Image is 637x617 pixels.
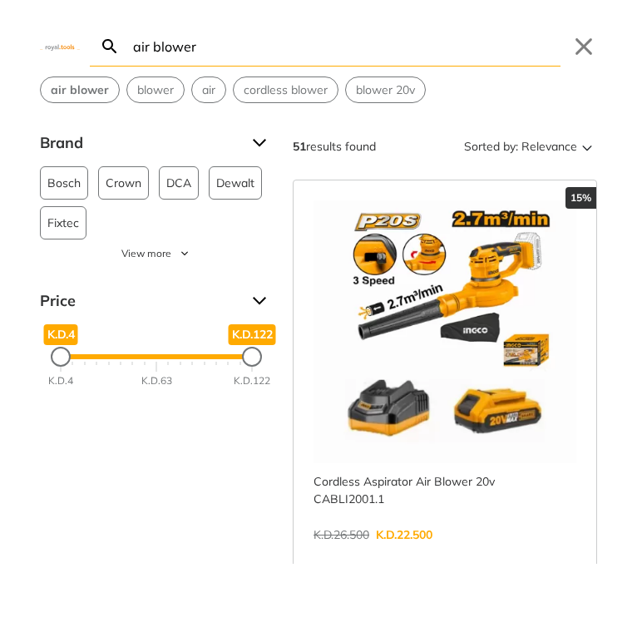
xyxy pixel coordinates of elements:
div: 15% [565,187,596,209]
svg: Sort [577,136,597,156]
div: Suggestion: air blower [40,77,120,103]
span: Dewalt [216,167,254,199]
button: Select suggestion: air [192,77,225,102]
span: Crown [106,167,141,199]
button: Fixtec [40,206,86,239]
div: Suggestion: cordless blower [233,77,338,103]
div: K.D.4 [48,373,73,388]
span: DCA [166,167,191,199]
img: Close [40,42,80,50]
span: Bosch [47,167,81,199]
div: Minimum Price [51,347,71,367]
input: Search… [130,27,560,66]
button: Sorted by:Relevance Sort [461,133,597,160]
div: Suggestion: blower 20v [345,77,426,103]
button: Select suggestion: blower [127,77,184,102]
div: K.D.63 [141,373,172,388]
button: View more [40,246,273,261]
span: blower 20v [356,81,415,99]
button: Close [570,33,597,60]
div: K.D.122 [234,373,270,388]
svg: Search [100,37,120,57]
span: Price [40,288,239,314]
strong: 51 [293,139,306,154]
div: Suggestion: air [191,77,226,103]
button: Select suggestion: blower 20v [346,77,425,102]
strong: air blower [51,82,109,97]
button: Bosch [40,166,88,200]
button: Crown [98,166,149,200]
span: Relevance [521,133,577,160]
button: Select suggestion: air blower [41,77,119,102]
span: air [202,81,215,99]
div: Maximum Price [242,347,262,367]
span: blower [137,81,174,99]
div: Suggestion: blower [126,77,185,103]
button: DCA [159,166,199,200]
span: Brand [40,130,239,156]
span: Fixtec [47,207,79,239]
div: results found [293,133,376,160]
span: View more [121,246,171,261]
button: Select suggestion: cordless blower [234,77,338,102]
span: cordless blower [244,81,328,99]
button: Dewalt [209,166,262,200]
